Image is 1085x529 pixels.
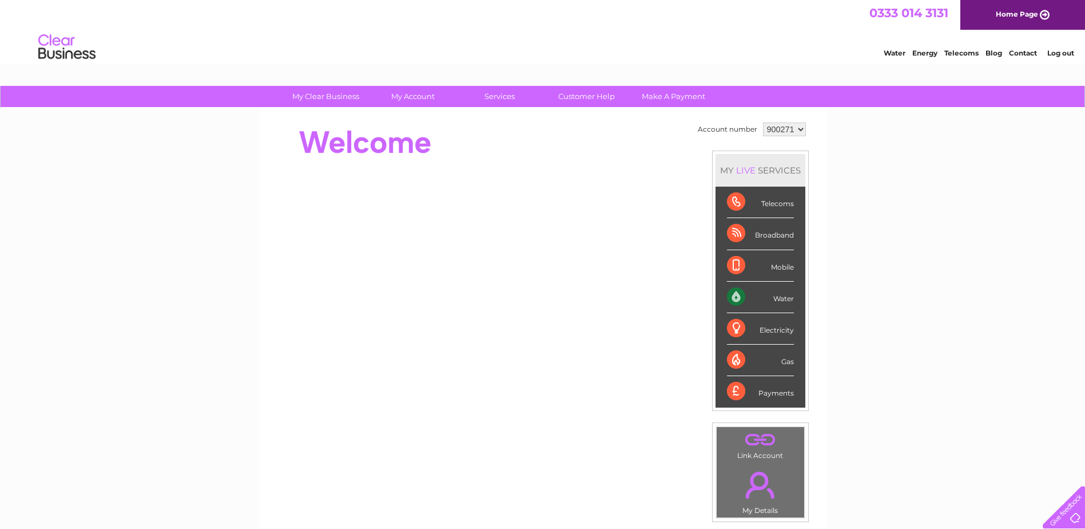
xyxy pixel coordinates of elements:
div: LIVE [734,165,758,176]
img: logo.png [38,30,96,65]
a: My Clear Business [279,86,373,107]
a: Log out [1047,49,1074,57]
a: Contact [1009,49,1037,57]
a: Telecoms [944,49,979,57]
td: Account number [695,120,760,139]
a: Energy [912,49,937,57]
div: Gas [727,345,794,376]
div: Broadband [727,218,794,250]
a: Blog [985,49,1002,57]
a: Make A Payment [626,86,721,107]
div: Payments [727,376,794,407]
div: Mobile [727,250,794,282]
div: Clear Business is a trading name of Verastar Limited (registered in [GEOGRAPHIC_DATA] No. 3667643... [273,6,813,56]
a: Services [452,86,547,107]
div: MY SERVICES [716,154,805,187]
a: . [720,430,801,450]
a: My Account [365,86,460,107]
div: Electricity [727,313,794,345]
a: Water [884,49,905,57]
td: My Details [716,462,805,518]
a: Customer Help [539,86,634,107]
div: Water [727,282,794,313]
a: 0333 014 3131 [869,6,948,20]
div: Telecoms [727,187,794,218]
a: . [720,465,801,505]
td: Link Account [716,427,805,463]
